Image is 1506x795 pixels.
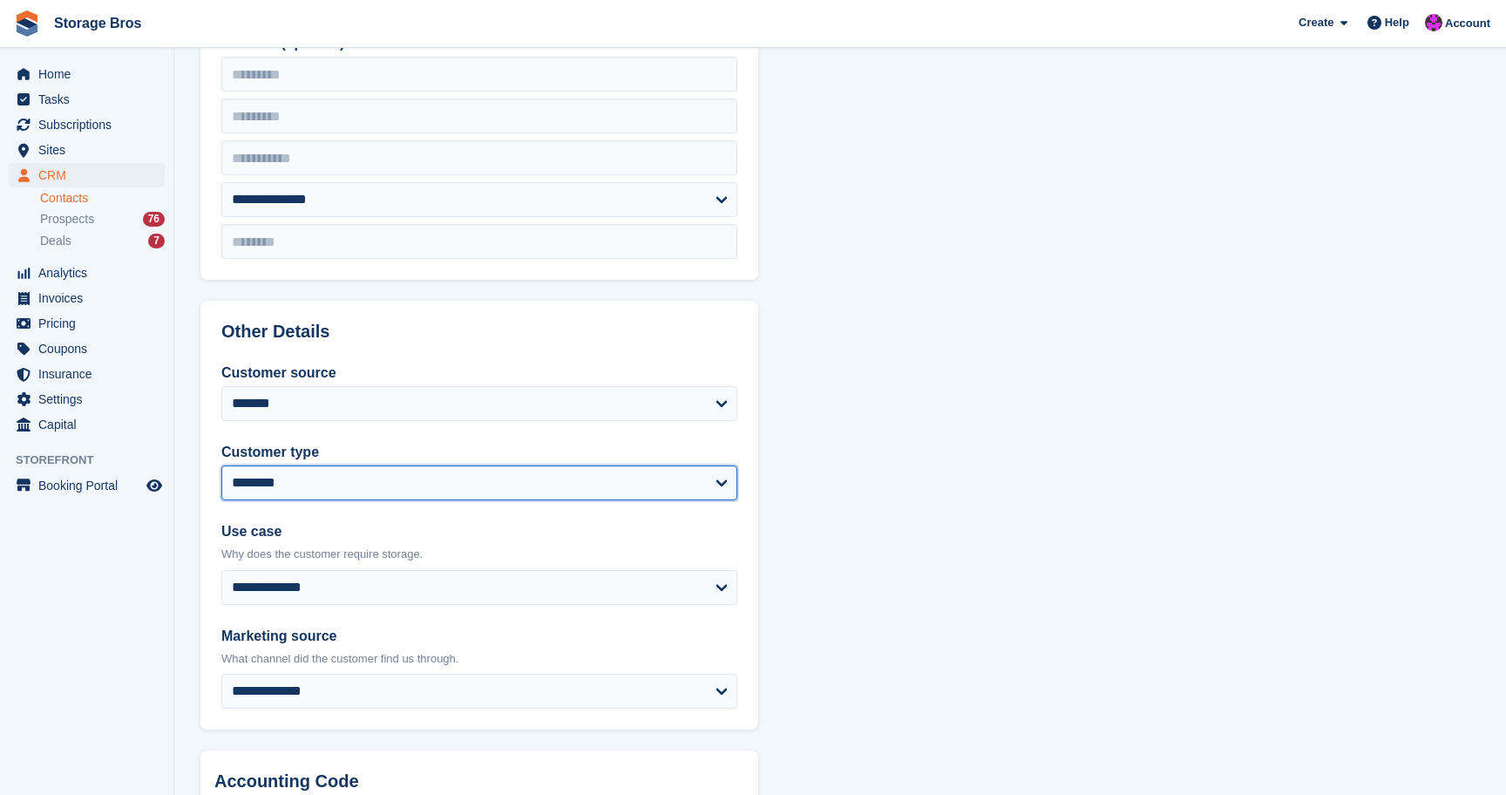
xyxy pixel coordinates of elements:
[1425,14,1442,31] img: George Leighton
[9,138,165,162] a: menu
[144,475,165,496] a: Preview store
[40,233,71,249] span: Deals
[9,473,165,498] a: menu
[38,412,143,437] span: Capital
[1299,14,1333,31] span: Create
[9,261,165,285] a: menu
[38,336,143,361] span: Coupons
[38,87,143,112] span: Tasks
[40,210,165,228] a: Prospects 76
[38,311,143,336] span: Pricing
[38,62,143,86] span: Home
[1385,14,1409,31] span: Help
[38,362,143,386] span: Insurance
[40,232,165,250] a: Deals 7
[1445,15,1490,32] span: Account
[9,311,165,336] a: menu
[9,112,165,137] a: menu
[9,387,165,411] a: menu
[38,112,143,137] span: Subscriptions
[38,387,143,411] span: Settings
[38,286,143,310] span: Invoices
[214,771,744,792] h2: Accounting Code
[38,163,143,187] span: CRM
[14,10,40,37] img: stora-icon-8386f47178a22dfd0bd8f6a31ec36ba5ce8667c1dd55bd0f319d3a0aa187defe.svg
[38,473,143,498] span: Booking Portal
[9,286,165,310] a: menu
[221,521,737,542] label: Use case
[221,626,737,647] label: Marketing source
[40,190,165,207] a: Contacts
[221,546,737,563] p: Why does the customer require storage.
[148,234,165,248] div: 7
[9,336,165,361] a: menu
[38,261,143,285] span: Analytics
[9,412,165,437] a: menu
[221,322,737,342] h2: Other Details
[143,212,165,227] div: 76
[221,650,737,668] p: What channel did the customer find us through.
[9,62,165,86] a: menu
[9,362,165,386] a: menu
[40,211,94,228] span: Prospects
[9,163,165,187] a: menu
[47,9,148,37] a: Storage Bros
[38,138,143,162] span: Sites
[16,452,173,469] span: Storefront
[221,442,737,463] label: Customer type
[221,363,737,384] label: Customer source
[9,87,165,112] a: menu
